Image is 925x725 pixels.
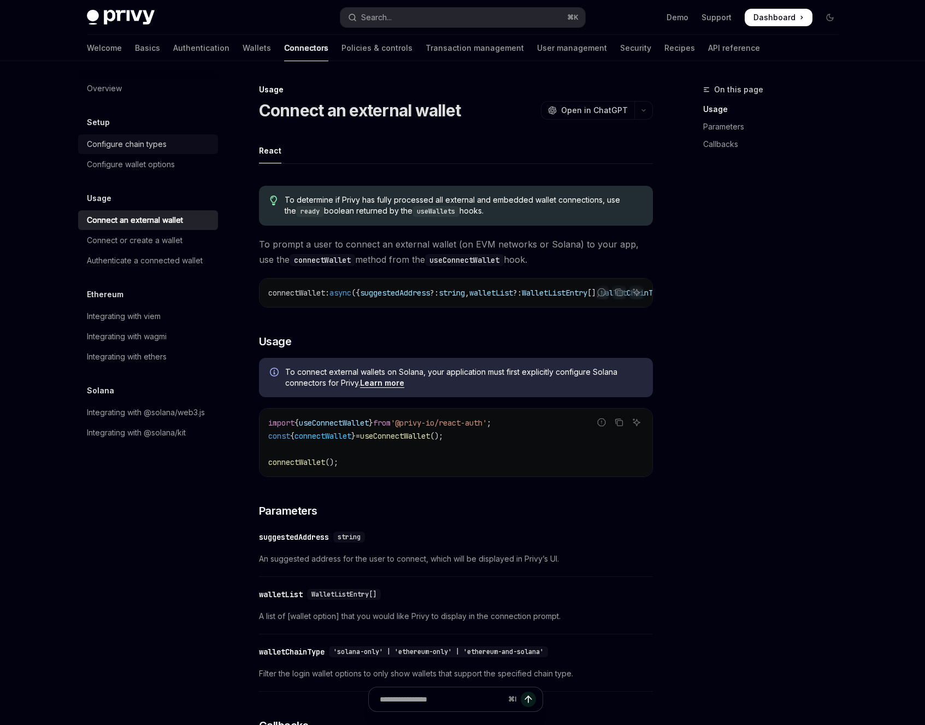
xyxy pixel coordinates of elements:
[259,138,281,163] div: React
[703,101,847,118] a: Usage
[270,368,281,379] svg: Info
[667,12,688,23] a: Demo
[369,418,373,428] span: }
[340,8,585,27] button: Open search
[259,552,653,565] span: An suggested address for the user to connect, which will be displayed in Privy’s UI.
[87,192,111,205] h5: Usage
[612,285,626,299] button: Copy the contents from the code block
[285,194,641,217] span: To determine if Privy has fully processed all external and embedded wallet connections, use the b...
[87,10,155,25] img: dark logo
[311,590,376,599] span: WalletListEntry[]
[821,9,839,26] button: Toggle dark mode
[87,82,122,95] div: Overview
[268,431,290,441] span: const
[259,84,653,95] div: Usage
[268,418,294,428] span: import
[299,418,369,428] span: useConnectWallet
[259,503,317,518] span: Parameters
[629,285,644,299] button: Ask AI
[78,231,218,250] a: Connect or create a wallet
[702,12,732,23] a: Support
[87,350,167,363] div: Integrating with ethers
[78,423,218,443] a: Integrating with @solana/kit
[360,378,404,388] a: Learn more
[259,610,653,623] span: A list of [wallet option] that you would like Privy to display in the connection prompt.
[541,101,634,120] button: Open in ChatGPT
[243,35,271,61] a: Wallets
[567,13,579,22] span: ⌘ K
[373,418,391,428] span: from
[285,367,642,388] span: To connect external wallets on Solana, your application must first explicitly configure Solana co...
[561,105,628,116] span: Open in ChatGPT
[487,418,491,428] span: ;
[284,35,328,61] a: Connectors
[87,158,175,171] div: Configure wallet options
[537,35,607,61] a: User management
[294,418,299,428] span: {
[439,288,465,298] span: string
[290,431,294,441] span: {
[329,288,351,298] span: async
[708,35,760,61] a: API reference
[78,79,218,98] a: Overview
[87,214,183,227] div: Connect an external wallet
[594,415,609,429] button: Report incorrect code
[135,35,160,61] a: Basics
[620,35,651,61] a: Security
[259,532,329,543] div: suggestedAddress
[594,285,609,299] button: Report incorrect code
[87,384,114,397] h5: Solana
[78,403,218,422] a: Integrating with @solana/web3.js
[78,210,218,230] a: Connect an external wallet
[333,647,544,656] span: 'solana-only' | 'ethereum-only' | 'ethereum-and-solana'
[612,415,626,429] button: Copy the contents from the code block
[259,646,325,657] div: walletChainType
[703,135,847,153] a: Callbacks
[425,254,504,266] code: useConnectWallet
[87,138,167,151] div: Configure chain types
[87,310,161,323] div: Integrating with viem
[745,9,812,26] a: Dashboard
[78,327,218,346] a: Integrating with wagmi
[360,431,430,441] span: useConnectWallet
[587,288,600,298] span: [],
[356,431,360,441] span: =
[351,431,356,441] span: }
[325,457,338,467] span: ();
[341,35,413,61] a: Policies & controls
[294,431,351,441] span: connectWallet
[465,288,469,298] span: ,
[87,116,110,129] h5: Setup
[78,306,218,326] a: Integrating with viem
[430,431,443,441] span: ();
[513,288,522,298] span: ?:
[338,533,361,541] span: string
[87,330,167,343] div: Integrating with wagmi
[259,101,461,120] h1: Connect an external wallet
[87,35,122,61] a: Welcome
[78,347,218,367] a: Integrating with ethers
[78,251,218,270] a: Authenticate a connected wallet
[87,426,186,439] div: Integrating with @solana/kit
[360,288,430,298] span: suggestedAddress
[268,288,325,298] span: connectWallet
[87,406,205,419] div: Integrating with @solana/web3.js
[426,35,524,61] a: Transaction management
[391,418,487,428] span: '@privy-io/react-auth'
[664,35,695,61] a: Recipes
[703,118,847,135] a: Parameters
[629,415,644,429] button: Ask AI
[430,288,439,298] span: ?:
[714,83,763,96] span: On this page
[270,196,278,205] svg: Tip
[325,288,329,298] span: :
[351,288,360,298] span: ({
[413,206,459,217] code: useWallets
[173,35,229,61] a: Authentication
[361,11,392,24] div: Search...
[259,237,653,267] span: To prompt a user to connect an external wallet (on EVM networks or Solana) to your app, use the m...
[290,254,355,266] code: connectWallet
[380,687,504,711] input: Ask a question...
[296,206,324,217] code: ready
[78,134,218,154] a: Configure chain types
